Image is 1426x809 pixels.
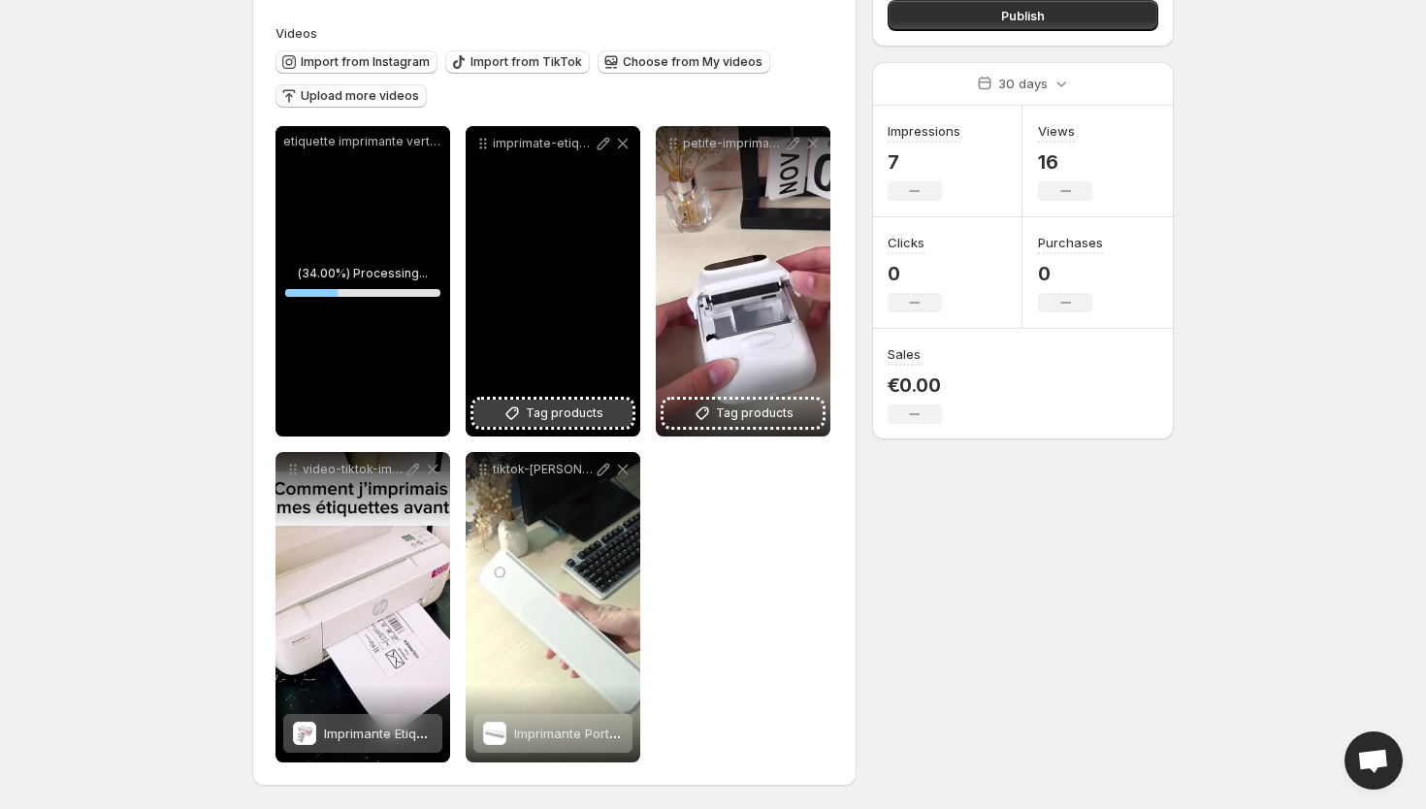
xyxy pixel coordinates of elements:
h3: Sales [888,344,921,364]
p: 0 [1038,262,1103,285]
h3: Impressions [888,121,960,141]
p: 16 [1038,150,1092,174]
p: 0 [888,262,942,285]
div: tiktok-[PERSON_NAME]-imprimante-2Imprimante Portable Thermique Bluetooth - Édition BlancheImprima... [466,452,640,762]
button: Upload more videos [275,84,427,108]
button: Choose from My videos [598,50,770,74]
button: Tag products [664,400,823,427]
h3: Clicks [888,233,924,252]
div: petite-imprimante-etiquette 1Tag products [656,126,830,437]
button: Tag products [473,400,632,427]
h3: Purchases [1038,233,1103,252]
button: Import from Instagram [275,50,438,74]
span: Tag products [526,404,603,423]
h3: Views [1038,121,1075,141]
div: imprimate-etiquette-tiktokkk 1Tag products [466,126,640,437]
p: petite-imprimante-etiquette 1 [683,136,784,151]
p: 30 days [998,74,1048,93]
a: Open chat [1345,731,1403,790]
div: etiquette imprimante verte 1(34.00%) Processing...34% [275,126,450,437]
p: imprimate-etiquette-tiktokkk 1 [493,136,594,151]
span: Choose from My videos [623,54,762,70]
span: Import from Instagram [301,54,430,70]
img: Imprimante Portable Thermique Bluetooth - Édition Blanche [483,722,506,745]
span: Upload more videos [301,88,419,104]
span: Imprimante Etiquettes Thermique Bluetooth - Édition Rose - Grand Format [324,726,769,741]
span: Import from TikTok [470,54,582,70]
span: Videos [275,25,317,41]
button: Import from TikTok [445,50,590,74]
span: Tag products [716,404,794,423]
span: Publish [1001,6,1045,25]
p: etiquette imprimante verte 1 [283,134,442,149]
img: Imprimante Etiquettes Thermique Bluetooth - Édition Rose - Grand Format [293,722,316,745]
p: tiktok-[PERSON_NAME]-imprimante-2 [493,462,594,477]
div: video-tiktok-imprimante-[PERSON_NAME] 1Imprimante Etiquettes Thermique Bluetooth - Édition Rose -... [275,452,450,762]
p: 7 [888,150,960,174]
p: video-tiktok-imprimante-[PERSON_NAME] 1 [303,462,404,477]
span: Imprimante Portable Thermique Bluetooth - Édition [PERSON_NAME] [514,726,922,741]
p: €0.00 [888,373,942,397]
